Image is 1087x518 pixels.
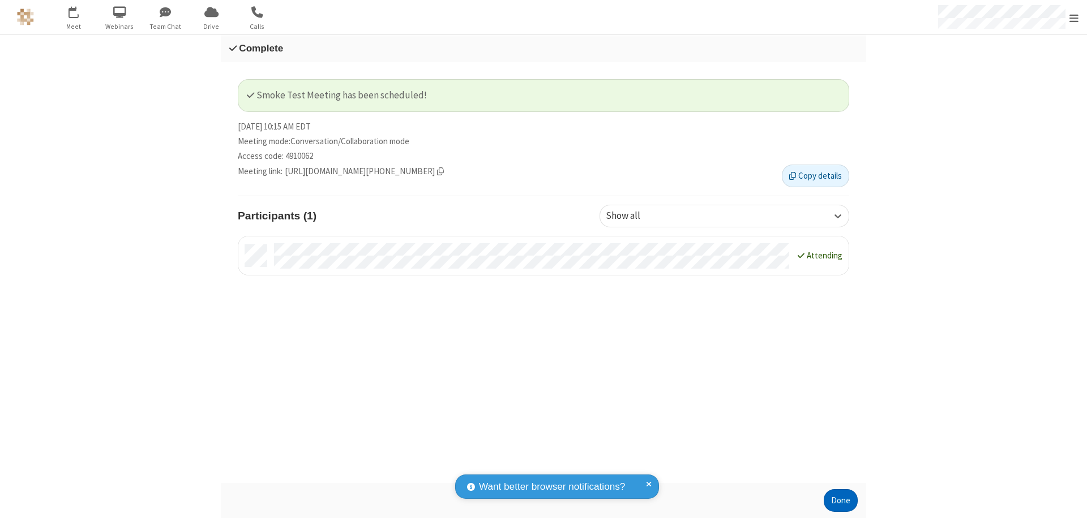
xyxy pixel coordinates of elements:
[479,480,625,494] span: Want better browser notifications?
[76,6,84,15] div: 2
[190,21,233,32] span: Drive
[53,21,95,32] span: Meet
[1059,489,1079,510] iframe: Chat
[99,21,141,32] span: Webinars
[238,120,311,133] span: [DATE] 10:15 AM EDT
[824,489,858,512] button: Done
[17,8,34,25] img: QA Selenium DO NOT DELETE OR CHANGE
[606,209,660,223] div: Show all
[229,43,858,54] h3: Complete
[144,21,187,32] span: Team Chat
[238,205,591,227] h4: Participants (1)
[236,21,279,32] span: Calls
[285,165,444,178] span: Copy meeting link
[238,150,849,163] li: Access code: 4910062
[807,250,842,261] span: Attending
[782,165,849,187] button: Copy details
[238,135,849,148] li: Meeting mode : Conversation/Collaboration mode
[247,89,427,101] span: Smoke Test Meeting has been scheduled!
[238,165,283,178] span: Meeting link :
